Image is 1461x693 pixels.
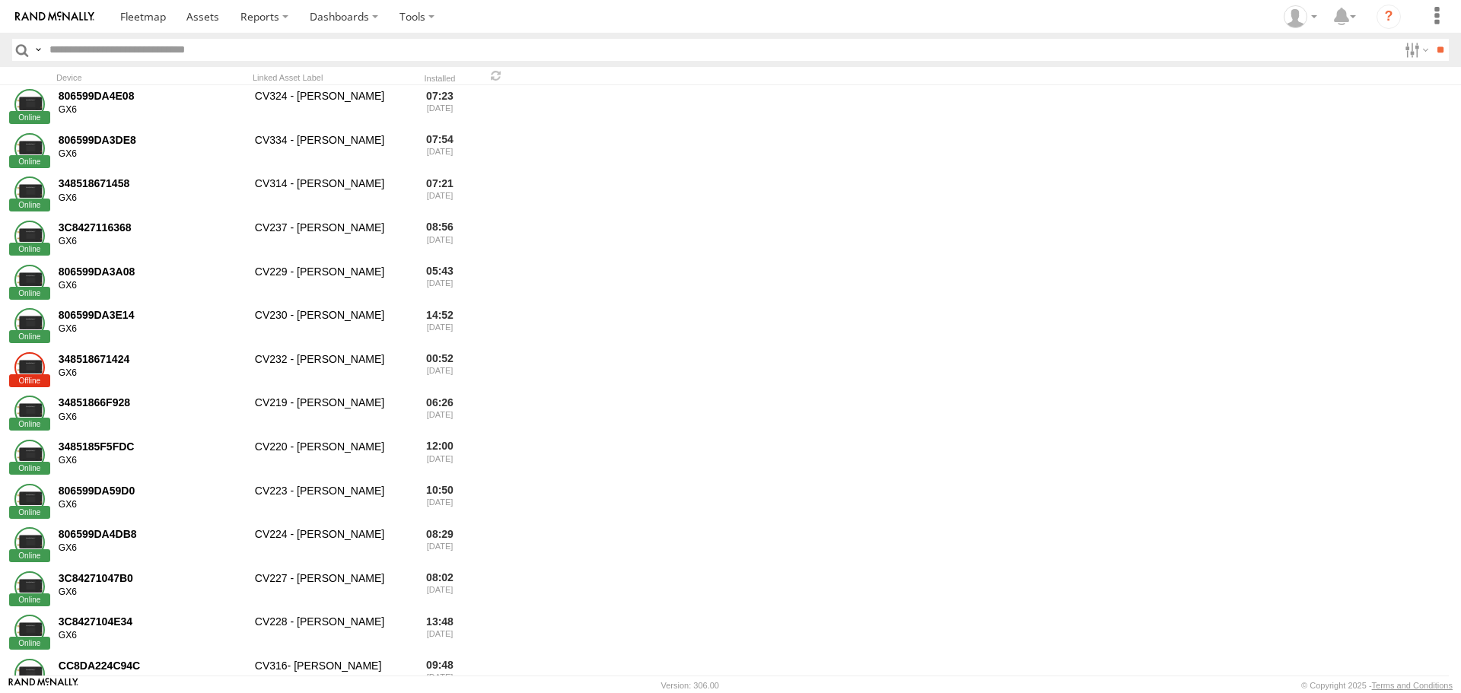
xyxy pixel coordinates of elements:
[59,674,244,686] div: GX6
[253,72,405,83] div: Linked Asset Label
[59,396,244,409] div: 34851866F928
[253,131,405,172] div: CV334 - [PERSON_NAME]
[59,323,244,335] div: GX6
[253,525,405,566] div: CV224 - [PERSON_NAME]
[59,221,244,234] div: 3C8427116368
[1278,5,1323,28] div: Hayley Petersen
[59,133,244,147] div: 806599DA3DE8
[59,352,244,366] div: 348518671424
[411,482,469,523] div: 10:50 [DATE]
[253,262,405,304] div: CV229 - [PERSON_NAME]
[487,68,505,83] span: Refresh
[59,455,244,467] div: GX6
[661,681,719,690] div: Version: 306.00
[59,440,244,453] div: 3485185F5FDC
[59,615,244,628] div: 3C8427104E34
[253,218,405,259] div: CV237 - [PERSON_NAME]
[59,412,244,424] div: GX6
[56,72,247,83] div: Device
[15,11,94,22] img: rand-logo.svg
[1377,5,1401,29] i: ?
[59,89,244,103] div: 806599DA4E08
[253,394,405,435] div: CV219 - [PERSON_NAME]
[59,192,244,205] div: GX6
[59,367,244,380] div: GX6
[411,569,469,610] div: 08:02 [DATE]
[411,262,469,304] div: 05:43 [DATE]
[411,218,469,259] div: 08:56 [DATE]
[253,437,405,478] div: CV220 - [PERSON_NAME]
[59,265,244,278] div: 806599DA3A08
[411,525,469,566] div: 08:29 [DATE]
[253,569,405,610] div: CV227 - [PERSON_NAME]
[59,499,244,511] div: GX6
[411,131,469,172] div: 07:54 [DATE]
[411,306,469,347] div: 14:52 [DATE]
[59,176,244,190] div: 348518671458
[59,484,244,497] div: 806599DA59D0
[59,571,244,585] div: 3C84271047B0
[59,280,244,292] div: GX6
[411,75,469,83] div: Installed
[59,659,244,672] div: CC8DA224C94C
[1399,39,1431,61] label: Search Filter Options
[253,613,405,654] div: CV228 - [PERSON_NAME]
[253,175,405,216] div: CV314 - [PERSON_NAME]
[253,482,405,523] div: CV223 - [PERSON_NAME]
[59,236,244,248] div: GX6
[411,394,469,435] div: 06:26 [DATE]
[1301,681,1453,690] div: © Copyright 2025 -
[411,437,469,478] div: 12:00 [DATE]
[411,175,469,216] div: 07:21 [DATE]
[59,527,244,541] div: 806599DA4DB8
[411,613,469,654] div: 13:48 [DATE]
[253,350,405,391] div: CV232 - [PERSON_NAME]
[411,87,469,128] div: 07:23 [DATE]
[59,308,244,322] div: 806599DA3E14
[59,104,244,116] div: GX6
[59,148,244,161] div: GX6
[8,678,78,693] a: Visit our Website
[32,39,44,61] label: Search Query
[59,542,244,555] div: GX6
[59,630,244,642] div: GX6
[253,306,405,347] div: CV230 - [PERSON_NAME]
[59,587,244,599] div: GX6
[253,87,405,128] div: CV324 - [PERSON_NAME]
[1372,681,1453,690] a: Terms and Conditions
[411,350,469,391] div: 00:52 [DATE]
